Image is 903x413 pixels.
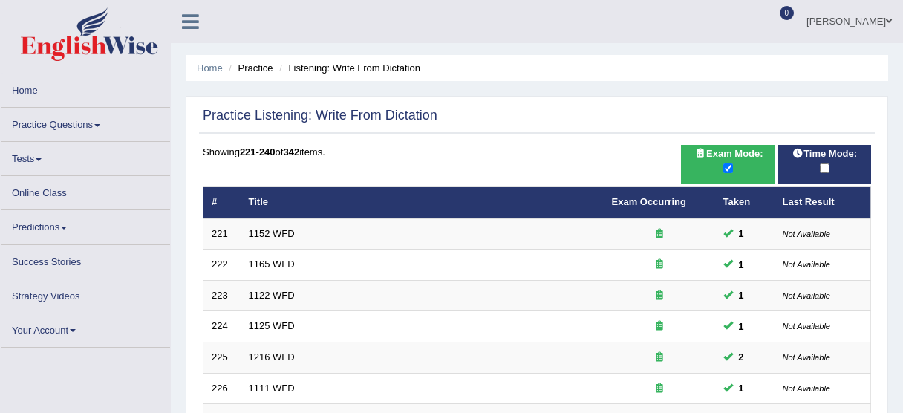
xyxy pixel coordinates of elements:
div: Exam occurring question [612,319,707,334]
td: 221 [203,218,241,250]
a: Your Account [1,313,170,342]
span: You can still take this question [733,380,750,396]
small: Not Available [783,384,830,393]
a: 1111 WFD [249,383,295,394]
small: Not Available [783,291,830,300]
td: 223 [203,280,241,311]
small: Not Available [783,230,830,238]
b: 342 [283,146,299,157]
th: Title [241,187,604,218]
a: Home [1,74,170,103]
div: Showing of items. [203,145,871,159]
span: Time Mode: [786,146,863,161]
span: You can still take this question [733,349,750,365]
a: Exam Occurring [612,196,686,207]
td: 224 [203,311,241,342]
a: 1216 WFD [249,351,295,362]
small: Not Available [783,353,830,362]
a: Practice Questions [1,108,170,137]
small: Not Available [783,322,830,331]
a: 1122 WFD [249,290,295,301]
small: Not Available [783,260,830,269]
span: You can still take this question [733,226,750,241]
div: Exam occurring question [612,258,707,272]
div: Exam occurring question [612,382,707,396]
div: Show exams occurring in exams [681,145,775,184]
span: You can still take this question [733,319,750,334]
a: Online Class [1,176,170,205]
h2: Practice Listening: Write From Dictation [203,108,437,123]
th: Taken [715,187,775,218]
td: 222 [203,250,241,281]
th: # [203,187,241,218]
a: 1125 WFD [249,320,295,331]
a: Tests [1,142,170,171]
span: Exam Mode: [688,146,769,161]
a: Strategy Videos [1,279,170,308]
a: Home [197,62,223,74]
a: 1165 WFD [249,258,295,270]
b: 221-240 [240,146,276,157]
div: Exam occurring question [612,351,707,365]
a: Success Stories [1,245,170,274]
td: 225 [203,342,241,373]
td: 226 [203,373,241,404]
span: You can still take this question [733,257,750,273]
div: Exam occurring question [612,227,707,241]
th: Last Result [775,187,871,218]
span: 0 [780,6,795,20]
li: Practice [225,61,273,75]
span: You can still take this question [733,287,750,303]
li: Listening: Write From Dictation [276,61,420,75]
a: Predictions [1,210,170,239]
div: Exam occurring question [612,289,707,303]
a: 1152 WFD [249,228,295,239]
